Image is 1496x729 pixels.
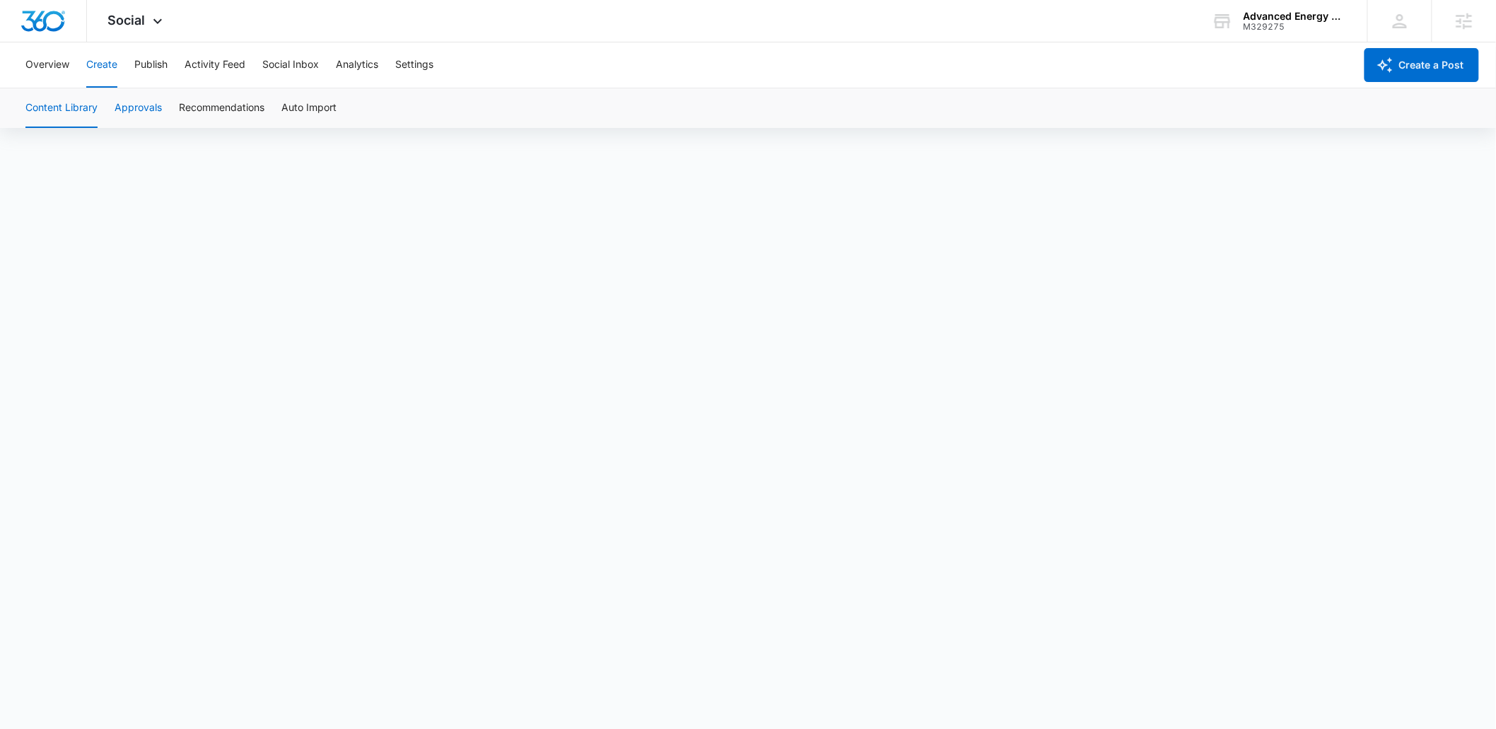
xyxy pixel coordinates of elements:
[395,42,433,88] button: Settings
[25,88,98,128] button: Content Library
[185,42,245,88] button: Activity Feed
[134,42,168,88] button: Publish
[86,42,117,88] button: Create
[262,42,319,88] button: Social Inbox
[281,88,337,128] button: Auto Import
[336,42,378,88] button: Analytics
[1364,48,1479,82] button: Create a Post
[115,88,162,128] button: Approvals
[1244,22,1347,32] div: account id
[1244,11,1347,22] div: account name
[179,88,264,128] button: Recommendations
[108,13,146,28] span: Social
[25,42,69,88] button: Overview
